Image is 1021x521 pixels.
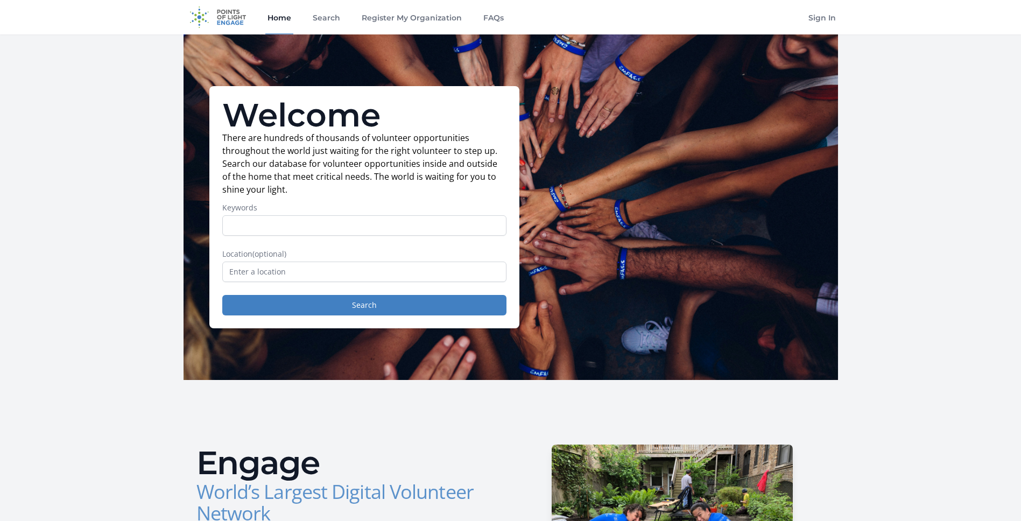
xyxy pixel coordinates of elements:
[222,295,506,315] button: Search
[222,202,506,213] label: Keywords
[222,131,506,196] p: There are hundreds of thousands of volunteer opportunities throughout the world just waiting for ...
[222,262,506,282] input: Enter a location
[222,249,506,259] label: Location
[196,447,502,479] h2: Engage
[252,249,286,259] span: (optional)
[222,99,506,131] h1: Welcome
